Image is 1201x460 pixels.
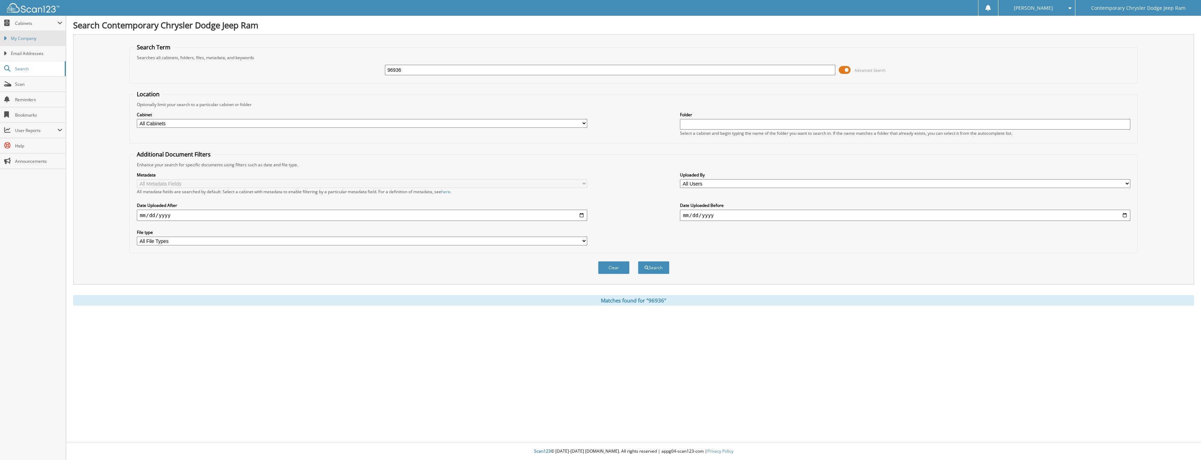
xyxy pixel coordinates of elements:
[15,66,61,72] span: Search
[133,151,214,158] legend: Additional Document Filters
[133,90,163,98] legend: Location
[137,229,587,235] label: File type
[7,3,59,13] img: scan123-logo-white.svg
[133,43,174,51] legend: Search Term
[66,443,1201,460] div: © [DATE]-[DATE] [DOMAIN_NAME]. All rights reserved | appg04-scan123-com |
[680,172,1130,178] label: Uploaded By
[680,112,1130,118] label: Folder
[133,102,1134,107] div: Optionally limit your search to a particular cabinet or folder
[11,35,62,42] span: My Company
[1014,6,1053,10] span: [PERSON_NAME]
[73,295,1194,306] div: Matches found for "96936"
[15,127,57,133] span: User Reports
[534,448,551,454] span: Scan123
[15,97,62,103] span: Reminders
[137,172,587,178] label: Metadata
[15,143,62,149] span: Help
[707,448,733,454] a: Privacy Policy
[441,189,450,195] a: here
[15,20,57,26] span: Cabinets
[133,55,1134,61] div: Searches all cabinets, folders, files, metadata, and keywords
[133,162,1134,168] div: Enhance your search for specific documents using filters such as date and file type.
[680,130,1130,136] div: Select a cabinet and begin typing the name of the folder you want to search in. If the name match...
[11,50,62,57] span: Email Addresses
[137,112,587,118] label: Cabinet
[598,261,630,274] button: Clear
[137,210,587,221] input: start
[73,19,1194,31] h1: Search Contemporary Chrysler Dodge Jeep Ram
[137,189,587,195] div: All metadata fields are searched by default. Select a cabinet with metadata to enable filtering b...
[15,112,62,118] span: Bookmarks
[680,210,1130,221] input: end
[855,68,886,73] span: Advanced Search
[1166,426,1201,460] iframe: Chat Widget
[15,81,62,87] span: Scan
[15,158,62,164] span: Announcements
[137,202,587,208] label: Date Uploaded After
[638,261,669,274] button: Search
[680,202,1130,208] label: Date Uploaded Before
[1091,6,1186,10] span: Contemporary Chrysler Dodge Jeep Ram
